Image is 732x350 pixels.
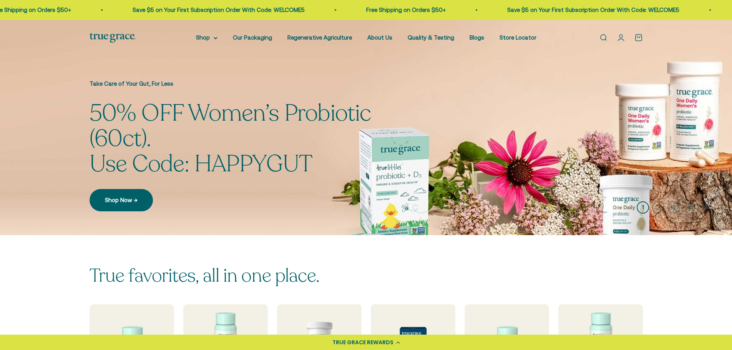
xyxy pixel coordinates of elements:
button: 1 [637,201,649,214]
a: Shop Now → [90,189,153,211]
button: 2 [652,201,664,214]
button: 4 [683,201,695,214]
button: 5 [698,201,710,214]
a: Store Locator [500,34,536,41]
a: Our Packaging [233,34,272,41]
a: Regenerative Agriculture [287,34,352,41]
a: Quality & Testing [408,34,454,41]
a: Blogs [470,34,484,41]
split-lines: True favorites, all in one place. [90,263,320,288]
p: Save $5 on Your First Subscription Order With Code: WELCOME5 [506,5,679,15]
button: 3 [667,201,680,214]
summary: Shop [196,33,217,42]
a: Free Shipping on Orders $50+ [365,7,445,13]
p: Save $5 on Your First Subscription Order With Code: WELCOME5 [132,5,304,15]
p: Take Care of Your Gut, For Less [90,79,428,88]
split-lines: 50% OFF Women’s Probiotic (60ct). Use Code: HAPPYGUT [90,123,428,180]
div: TRUE GRACE REWARDS [332,338,393,347]
a: About Us [367,34,392,41]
